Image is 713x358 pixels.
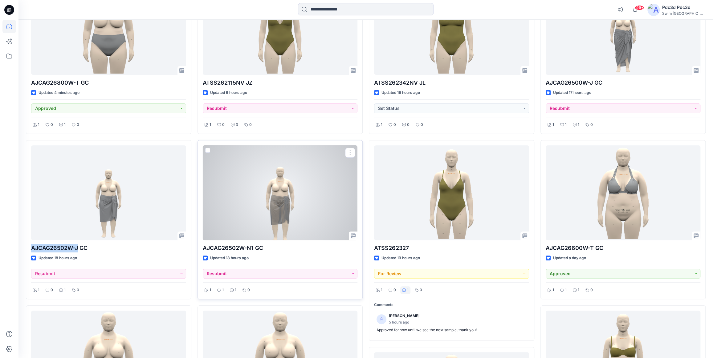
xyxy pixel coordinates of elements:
p: Updated 9 hours ago [210,90,247,96]
p: 0 [249,122,252,128]
p: 1 [235,287,236,293]
p: Updated 16 hours ago [381,90,420,96]
p: Updated a day ago [553,255,586,261]
p: 0 [420,287,422,293]
p: 0 [407,122,409,128]
svg: avatar [380,317,383,321]
a: AJCAG26502W-N1 GC [203,145,358,240]
a: ATSS262327 [374,145,529,240]
p: 1 [210,287,211,293]
p: Updated 18 hours ago [210,255,249,261]
p: 0 [77,287,79,293]
p: 0 [222,122,225,128]
p: Approved for now until we see the next sample, thank you! [377,327,527,333]
a: AJCAG26600W-T GC [546,145,701,240]
p: 1 [565,287,567,293]
p: 0 [51,287,53,293]
div: Pdc3d Pdc3d [662,4,705,11]
a: AJCAG26502W-J GC [31,145,186,240]
p: Updated 19 hours ago [381,255,420,261]
p: 1 [222,287,224,293]
p: Updated 17 hours ago [553,90,591,96]
p: AJCAG26502W-N1 GC [203,244,358,252]
p: 1 [407,287,409,293]
p: 1 [210,122,211,128]
p: 1 [381,287,382,293]
p: Comments [374,302,529,308]
p: AJCAG26502W-J GC [31,244,186,252]
div: Swim [GEOGRAPHIC_DATA] [662,11,705,16]
p: AJCAG26600W-T GC [546,244,701,252]
p: AJCAG26800W-T GC [31,78,186,87]
p: Updated 18 hours ago [39,255,77,261]
p: ATSS262342NV JL [374,78,529,87]
p: 0 [393,122,396,128]
p: 0 [590,287,593,293]
p: ATSS262327 [374,244,529,252]
p: AJCAG26500W-J GC [546,78,701,87]
p: 1 [64,122,66,128]
p: 0 [393,287,396,293]
p: 1 [565,122,567,128]
p: 0 [421,122,423,128]
p: 0 [77,122,79,128]
p: 0 [590,122,593,128]
p: Updated 4 minutes ago [39,90,79,96]
p: 0 [247,287,250,293]
p: 1 [578,287,579,293]
p: 1 [38,287,39,293]
p: 1 [38,122,39,128]
p: 1 [64,287,66,293]
p: 1 [552,287,554,293]
p: ATSS262115NV JZ [203,78,358,87]
p: [PERSON_NAME] [389,313,419,319]
a: [PERSON_NAME]5 hours agoApproved for now until we see the next sample, thank you! [374,310,529,336]
p: 3 [236,122,238,128]
p: 5 hours ago [389,319,419,326]
img: avatar [647,4,660,16]
span: 99+ [635,5,644,10]
p: 1 [552,122,554,128]
p: 0 [51,122,53,128]
p: 1 [381,122,382,128]
p: 1 [578,122,579,128]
